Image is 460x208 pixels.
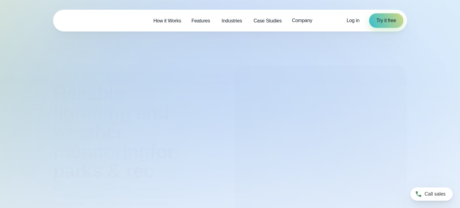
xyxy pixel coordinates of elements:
span: Case Studies [254,17,282,25]
span: Company [292,17,312,24]
a: How it Works [148,15,186,27]
span: How it Works [153,17,181,25]
span: Try it free [376,17,396,24]
span: Log in [347,18,359,23]
a: Try it free [369,13,403,28]
span: Industries [222,17,242,25]
span: Features [192,17,210,25]
a: Call sales [410,187,453,201]
a: Case Studies [248,15,287,27]
a: Log in [347,17,359,24]
span: Call sales [425,190,445,198]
